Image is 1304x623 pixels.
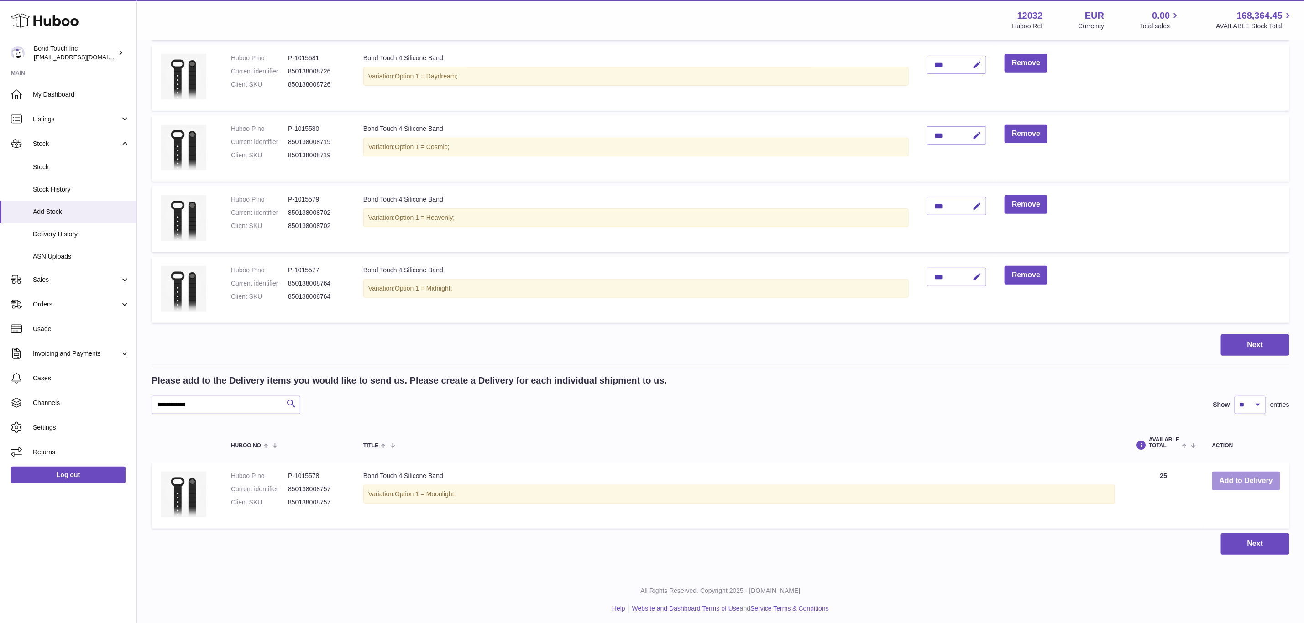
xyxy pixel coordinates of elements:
[161,472,206,517] img: Bond Touch 4 Silicone Band
[1149,437,1179,449] span: AVAILABLE Total
[231,222,288,230] dt: Client SKU
[1270,400,1289,409] span: entries
[33,325,130,333] span: Usage
[363,485,1115,504] div: Variation:
[231,472,288,480] dt: Huboo P no
[288,222,345,230] dd: 850138008702
[1216,10,1293,31] a: 168,364.45 AVAILABLE Stock Total
[231,485,288,493] dt: Current identifier
[363,138,909,156] div: Variation:
[1216,22,1293,31] span: AVAILABLE Stock Total
[1079,22,1105,31] div: Currency
[33,252,130,261] span: ASN Uploads
[354,462,1124,529] td: Bond Touch 4 Silicone Band
[288,292,345,301] dd: 850138008764
[1221,533,1289,555] button: Next
[395,73,457,80] span: Option 1 = Daydream;
[288,485,345,493] dd: 850138008757
[395,214,455,221] span: Option 1 = Heavenly;
[231,54,288,62] dt: Huboo P no
[33,163,130,171] span: Stock
[231,151,288,160] dt: Client SKU
[33,208,130,216] span: Add Stock
[354,115,918,182] td: Bond Touch 4 Silicone Band
[1237,10,1283,22] span: 168,364.45
[288,195,345,204] dd: P-1015579
[395,285,452,292] span: Option 1 = Midnight;
[354,45,918,111] td: Bond Touch 4 Silicone Band
[1012,22,1043,31] div: Huboo Ref
[33,275,120,284] span: Sales
[11,467,126,483] a: Log out
[144,587,1297,595] p: All Rights Reserved. Copyright 2025 - [DOMAIN_NAME]
[1005,125,1047,143] button: Remove
[11,46,25,60] img: logistics@bond-touch.com
[161,54,206,99] img: Bond Touch 4 Silicone Band
[231,498,288,507] dt: Client SKU
[33,230,130,239] span: Delivery History
[231,266,288,275] dt: Huboo P no
[1005,266,1047,285] button: Remove
[161,195,206,241] img: Bond Touch 4 Silicone Band
[231,292,288,301] dt: Client SKU
[395,143,449,151] span: Option 1 = Cosmic;
[231,125,288,133] dt: Huboo P no
[288,80,345,89] dd: 850138008726
[354,257,918,323] td: Bond Touch 4 Silicone Band
[354,186,918,252] td: Bond Touch 4 Silicone Band
[363,279,909,298] div: Variation:
[363,67,909,86] div: Variation:
[33,448,130,457] span: Returns
[152,374,667,387] h2: Please add to the Delivery items you would like to send us. Please create a Delivery for each ind...
[1213,400,1230,409] label: Show
[33,399,130,407] span: Channels
[1005,54,1047,73] button: Remove
[161,125,206,170] img: Bond Touch 4 Silicone Band
[34,44,116,62] div: Bond Touch Inc
[1005,195,1047,214] button: Remove
[288,266,345,275] dd: P-1015577
[288,472,345,480] dd: P-1015578
[632,605,740,612] a: Website and Dashboard Terms of Use
[33,374,130,383] span: Cases
[1152,10,1170,22] span: 0.00
[231,67,288,76] dt: Current identifier
[1140,10,1180,31] a: 0.00 Total sales
[612,605,625,612] a: Help
[363,443,378,449] span: Title
[288,498,345,507] dd: 850138008757
[231,208,288,217] dt: Current identifier
[231,279,288,288] dt: Current identifier
[1212,472,1280,490] button: Add to Delivery
[750,605,829,612] a: Service Terms & Conditions
[629,604,829,613] li: and
[1221,334,1289,356] button: Next
[288,125,345,133] dd: P-1015580
[231,195,288,204] dt: Huboo P no
[1140,22,1180,31] span: Total sales
[231,80,288,89] dt: Client SKU
[1085,10,1104,22] strong: EUR
[288,151,345,160] dd: 850138008719
[1124,462,1203,529] td: 25
[33,349,120,358] span: Invoicing and Payments
[33,300,120,309] span: Orders
[33,90,130,99] span: My Dashboard
[288,208,345,217] dd: 850138008702
[395,490,456,498] span: Option 1 = Moonlight;
[34,53,134,61] span: [EMAIL_ADDRESS][DOMAIN_NAME]
[1017,10,1043,22] strong: 12032
[363,208,909,227] div: Variation:
[33,423,130,432] span: Settings
[288,67,345,76] dd: 850138008726
[288,138,345,146] dd: 850138008719
[231,138,288,146] dt: Current identifier
[161,266,206,311] img: Bond Touch 4 Silicone Band
[33,185,130,194] span: Stock History
[231,443,261,449] span: Huboo no
[33,140,120,148] span: Stock
[33,115,120,124] span: Listings
[288,54,345,62] dd: P-1015581
[288,279,345,288] dd: 850138008764
[1212,443,1280,449] div: Action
